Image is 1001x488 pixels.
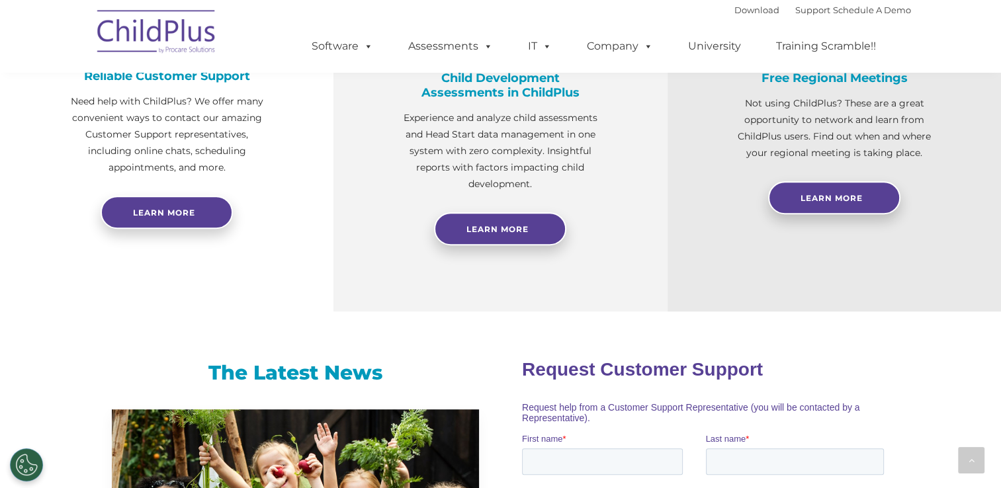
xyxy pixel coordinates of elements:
a: Support [795,5,830,15]
button: Cookies Settings [10,448,43,481]
h4: Free Regional Meetings [734,71,935,85]
p: Experience and analyze child assessments and Head Start data management in one system with zero c... [400,110,601,192]
a: Company [574,33,666,60]
a: Schedule A Demo [833,5,911,15]
a: Training Scramble!! [763,33,889,60]
h4: Child Development Assessments in ChildPlus [400,71,601,100]
span: Learn more [133,208,195,218]
span: Learn More [466,224,529,234]
span: Learn More [801,193,863,203]
h3: The Latest News [112,360,479,386]
a: Learn More [768,181,900,214]
a: Assessments [395,33,506,60]
a: Learn More [434,212,566,245]
img: ChildPlus by Procare Solutions [91,1,223,67]
h4: Reliable Customer Support [66,69,267,83]
span: Phone number [184,142,240,151]
span: Last name [184,87,224,97]
p: Need help with ChildPlus? We offer many convenient ways to contact our amazing Customer Support r... [66,93,267,176]
a: Learn more [101,196,233,229]
a: IT [515,33,565,60]
a: Download [734,5,779,15]
font: | [734,5,911,15]
a: University [675,33,754,60]
a: Software [298,33,386,60]
p: Not using ChildPlus? These are a great opportunity to network and learn from ChildPlus users. Fin... [734,95,935,161]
